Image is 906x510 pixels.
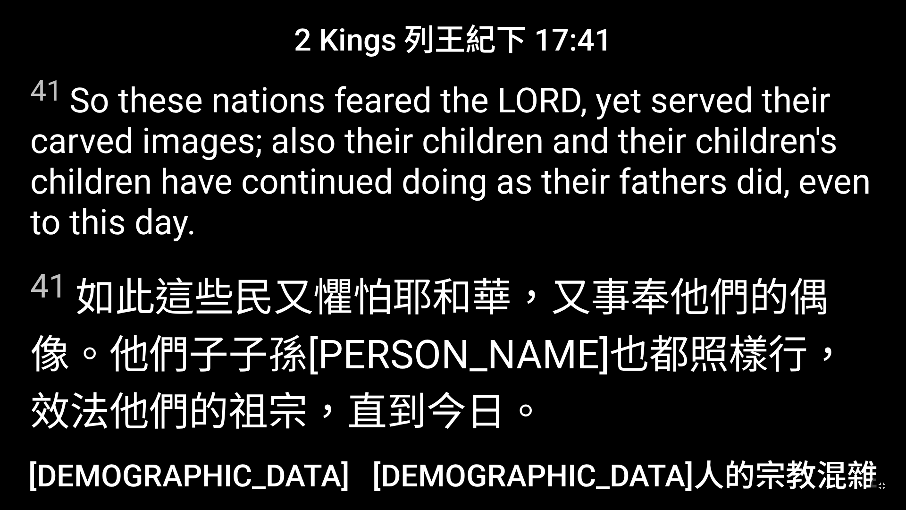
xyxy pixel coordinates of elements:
wh3373: 耶和華 [30,274,847,435]
sup: 41 [30,74,62,108]
wh1: ，直到今日 [308,389,545,435]
span: So these nations feared the LORD, yet served their carved images; also their children and their c... [30,74,876,243]
wh1121: 也都照樣行 [30,331,847,435]
span: 如此這些民 [30,265,876,437]
wh3068: ，又事奉 [30,274,847,435]
span: 2 Kings 列王紀下 17:41 [294,15,612,59]
span: [DEMOGRAPHIC_DATA] [DEMOGRAPHIC_DATA]人的宗教混雜 [28,451,878,495]
wh6456: 。他們子子孫[PERSON_NAME] [30,331,847,435]
wh6213: 他們的祖宗 [109,389,545,435]
sup: 41 [30,267,67,306]
wh1471: 又懼怕 [30,274,847,435]
wh3117: 。 [506,389,545,435]
wh5647: 他們的偶像 [30,274,847,435]
wh6213: ，效法 [30,331,847,435]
